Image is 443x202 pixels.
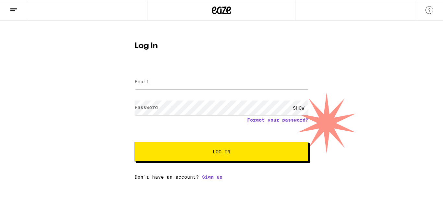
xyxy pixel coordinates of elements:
input: Email [135,75,308,89]
div: SHOW [289,101,308,115]
a: Sign up [202,174,222,180]
button: Log In [135,142,308,161]
span: Log In [213,149,230,154]
div: Don't have an account? [135,174,308,180]
a: Forgot your password? [247,117,308,123]
h1: Log In [135,42,308,50]
label: Password [135,105,158,110]
label: Email [135,79,149,84]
